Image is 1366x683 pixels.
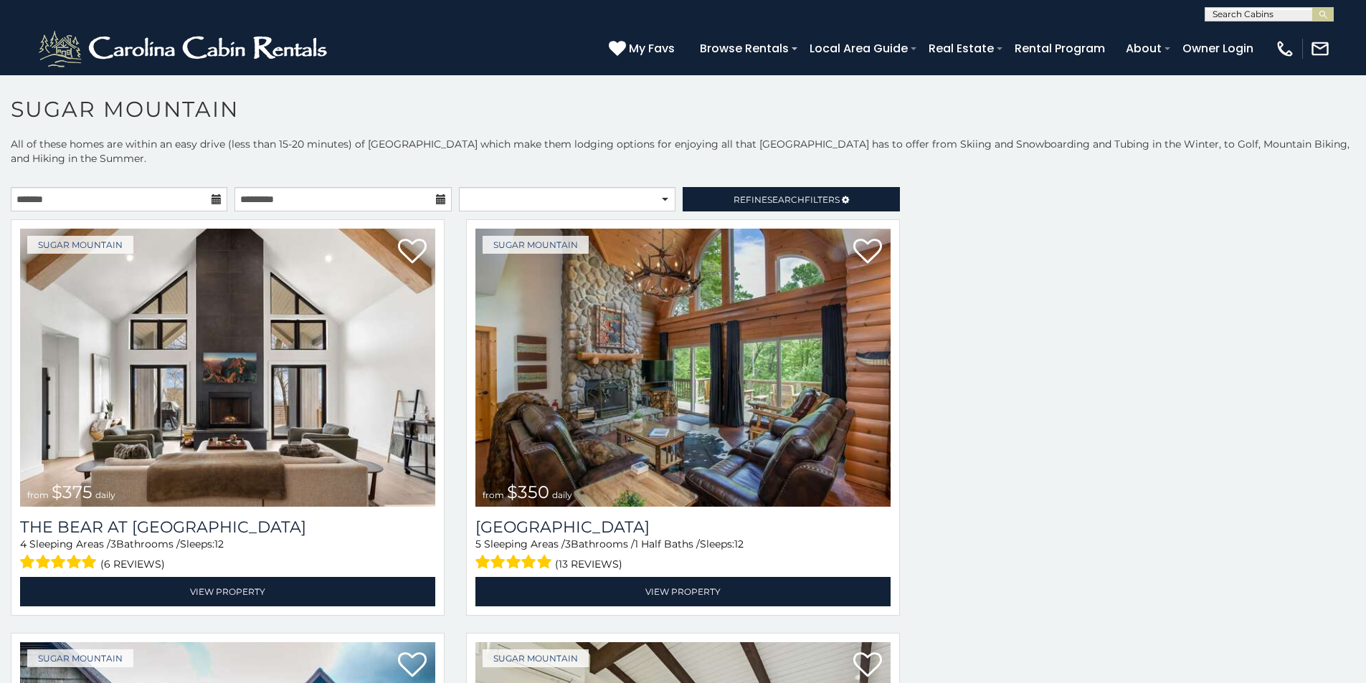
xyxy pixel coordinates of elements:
[683,187,899,211] a: RefineSearchFilters
[398,237,427,267] a: Add to favorites
[100,555,165,573] span: (6 reviews)
[734,194,840,205] span: Refine Filters
[20,229,435,507] img: The Bear At Sugar Mountain
[693,36,796,61] a: Browse Rentals
[609,39,678,58] a: My Favs
[475,577,891,606] a: View Property
[20,537,435,573] div: Sleeping Areas / Bathrooms / Sleeps:
[565,538,571,550] span: 3
[802,36,915,61] a: Local Area Guide
[483,649,589,667] a: Sugar Mountain
[27,649,133,667] a: Sugar Mountain
[475,517,891,537] h3: Grouse Moor Lodge
[734,538,744,550] span: 12
[20,538,27,550] span: 4
[475,537,891,573] div: Sleeping Areas / Bathrooms / Sleeps:
[853,237,882,267] a: Add to favorites
[475,517,891,537] a: [GEOGRAPHIC_DATA]
[555,555,622,573] span: (13 reviews)
[398,651,427,681] a: Add to favorites
[629,39,675,57] span: My Favs
[483,236,589,254] a: Sugar Mountain
[36,27,333,70] img: White-1-2.png
[475,538,481,550] span: 5
[20,229,435,507] a: The Bear At Sugar Mountain from $375 daily
[507,482,549,502] span: $350
[483,489,504,500] span: from
[110,538,116,550] span: 3
[853,651,882,681] a: Add to favorites
[921,36,1001,61] a: Real Estate
[475,229,891,507] img: Grouse Moor Lodge
[767,194,805,205] span: Search
[475,229,891,507] a: Grouse Moor Lodge from $350 daily
[1175,36,1261,61] a: Owner Login
[635,538,700,550] span: 1 Half Baths /
[1007,36,1112,61] a: Rental Program
[20,517,435,537] a: The Bear At [GEOGRAPHIC_DATA]
[552,489,572,500] span: daily
[20,517,435,537] h3: The Bear At Sugar Mountain
[1119,36,1169,61] a: About
[52,482,93,502] span: $375
[1310,39,1330,59] img: mail-regular-white.png
[95,489,115,500] span: daily
[27,236,133,254] a: Sugar Mountain
[214,538,224,550] span: 12
[1275,39,1295,59] img: phone-regular-white.png
[20,577,435,606] a: View Property
[27,489,49,500] span: from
